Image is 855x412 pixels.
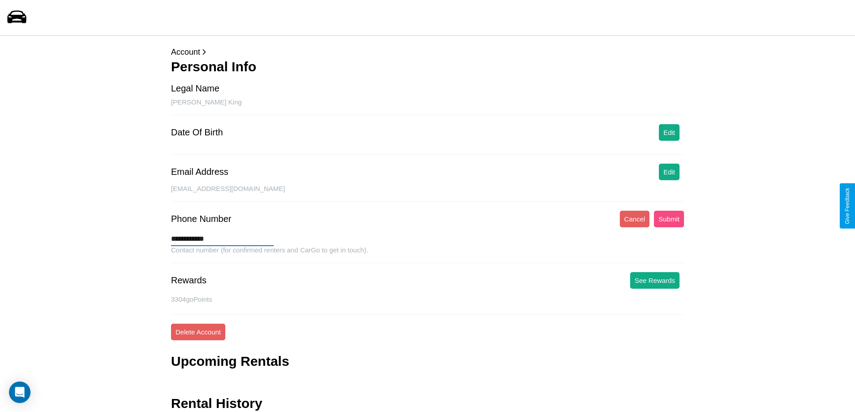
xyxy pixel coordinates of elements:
[171,214,232,224] div: Phone Number
[620,211,650,227] button: Cancel
[171,167,228,177] div: Email Address
[171,246,684,263] div: Contact number (for confirmed renters and CarGo to get in touch).
[171,83,219,94] div: Legal Name
[171,396,262,411] h3: Rental History
[171,59,684,74] h3: Personal Info
[171,275,206,286] div: Rewards
[630,272,680,289] button: See Rewards
[654,211,684,227] button: Submit
[844,188,851,224] div: Give Feedback
[171,45,684,59] p: Account
[171,354,289,369] h3: Upcoming Rentals
[171,185,684,202] div: [EMAIL_ADDRESS][DOMAIN_NAME]
[9,382,31,403] div: Open Intercom Messenger
[171,127,223,138] div: Date Of Birth
[659,124,680,141] button: Edit
[659,164,680,180] button: Edit
[171,98,684,115] div: [PERSON_NAME] King
[171,293,684,305] p: 3304 goPoints
[171,324,225,340] button: Delete Account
